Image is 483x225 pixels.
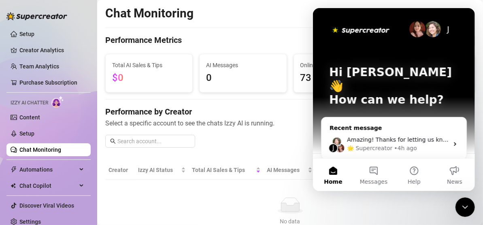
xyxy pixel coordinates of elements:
[105,6,194,21] h2: Chat Monitoring
[19,163,77,176] span: Automations
[19,219,41,225] a: Settings
[11,99,48,107] span: Izzy AI Chatter
[267,166,306,174] span: AI Messages
[19,44,84,57] a: Creator Analytics
[40,151,81,183] button: Messages
[34,136,79,144] div: 🌟 Supercreator
[11,171,29,176] span: Home
[105,34,182,47] h4: Performance Metrics
[105,161,135,180] th: Creator
[105,106,475,117] h4: Performance by Creator
[138,166,179,174] span: Izzy AI Status
[47,171,75,176] span: Messages
[313,8,475,191] iframe: Intercom live chat
[192,166,254,174] span: Total AI Sales & Tips
[134,171,149,176] span: News
[11,166,17,173] span: thunderbolt
[19,179,77,192] span: Chat Copilot
[206,61,280,70] span: AI Messages
[117,137,190,146] input: Search account...
[112,61,186,70] span: Total AI Sales & Tips
[19,31,34,37] a: Setup
[135,161,189,180] th: Izzy AI Status
[112,72,123,83] span: $0
[19,130,34,137] a: Setup
[110,138,116,144] span: search
[6,12,67,20] img: logo-BBDzfeDw.svg
[264,161,316,180] th: AI Messages
[189,161,264,180] th: Total AI Sales & Tips
[19,202,74,209] a: Discover Viral Videos
[95,171,108,176] span: Help
[455,197,475,217] iframe: Intercom live chat
[81,151,121,183] button: Help
[206,70,280,86] span: 0
[51,96,64,108] img: AI Chatter
[81,136,104,144] div: • 4h ago
[19,114,40,121] a: Content
[300,61,374,70] span: Online Fans Contacted
[11,183,16,189] img: Chat Copilot
[105,118,475,128] span: Select a specific account to see the chats Izzy AI is running.
[19,63,59,70] a: Team Analytics
[121,151,162,183] button: News
[19,79,77,86] a: Purchase Subscription
[19,146,61,153] a: Chat Monitoring
[300,70,374,86] span: 73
